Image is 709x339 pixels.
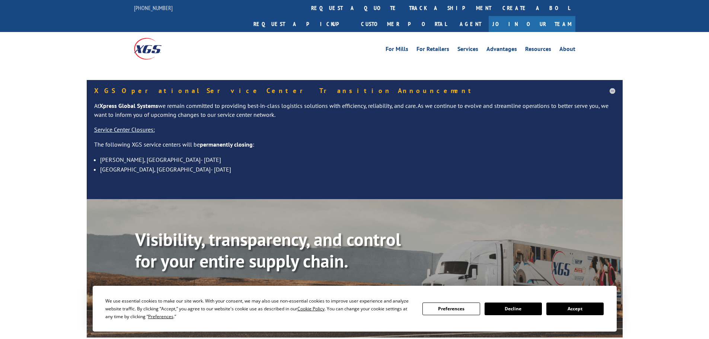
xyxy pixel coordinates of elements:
[93,286,617,332] div: Cookie Consent Prompt
[452,16,489,32] a: Agent
[546,303,604,315] button: Accept
[100,164,615,174] li: [GEOGRAPHIC_DATA], [GEOGRAPHIC_DATA]- [DATE]
[94,140,615,155] p: The following XGS service centers will be :
[94,126,155,133] u: Service Center Closures:
[559,46,575,54] a: About
[134,4,173,12] a: [PHONE_NUMBER]
[94,102,615,125] p: At we remain committed to providing best-in-class logistics solutions with efficiency, reliabilit...
[94,87,615,94] h5: XGS Operational Service Center Transition Announcement
[135,228,401,272] b: Visibility, transparency, and control for your entire supply chain.
[457,46,478,54] a: Services
[386,46,408,54] a: For Mills
[355,16,452,32] a: Customer Portal
[200,141,253,148] strong: permanently closing
[148,313,173,320] span: Preferences
[248,16,355,32] a: Request a pickup
[485,303,542,315] button: Decline
[99,102,158,109] strong: Xpress Global Systems
[525,46,551,54] a: Resources
[100,155,615,164] li: [PERSON_NAME], [GEOGRAPHIC_DATA]- [DATE]
[416,46,449,54] a: For Retailers
[486,46,517,54] a: Advantages
[422,303,480,315] button: Preferences
[297,306,325,312] span: Cookie Policy
[105,297,413,320] div: We use essential cookies to make our site work. With your consent, we may also use non-essential ...
[489,16,575,32] a: Join Our Team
